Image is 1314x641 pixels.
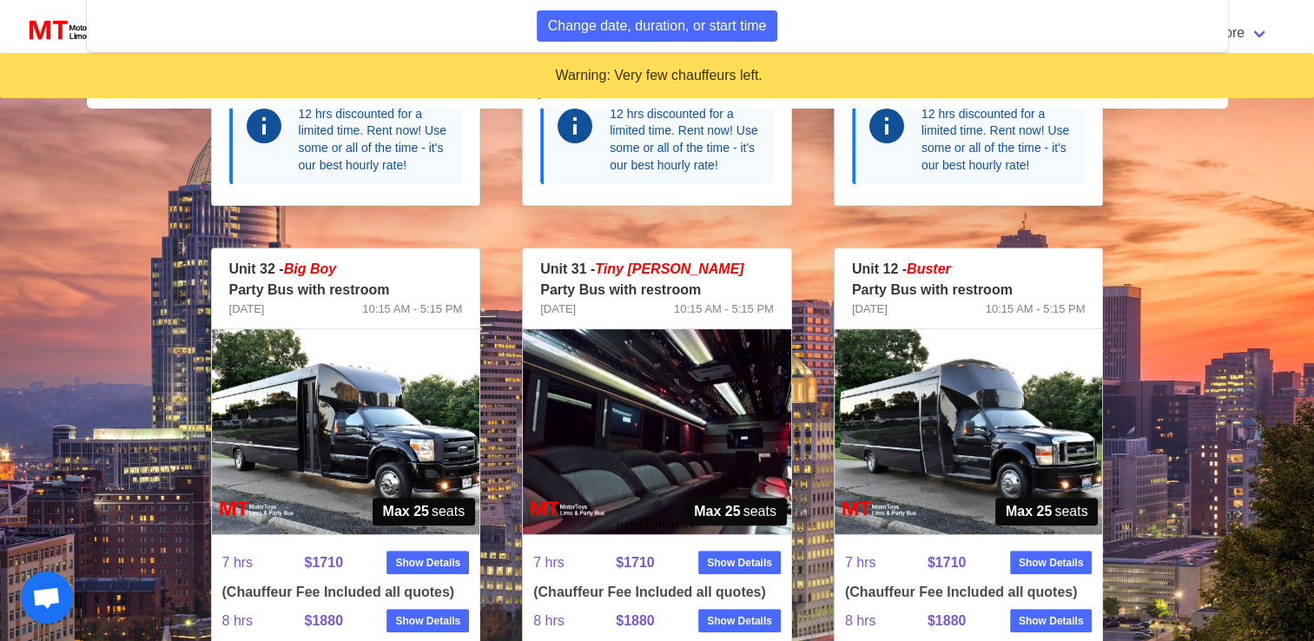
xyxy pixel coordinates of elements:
[1006,501,1052,522] strong: Max 25
[540,280,774,301] p: Party Bus with restroom
[707,555,772,571] strong: Show Details
[995,498,1099,525] span: seats
[707,613,772,629] strong: Show Details
[921,106,1075,174] div: 12 hrs discounted for a limited time. Rent now! Use some or all of the time - it's our best hourl...
[304,613,343,628] strong: $1880
[304,555,343,570] strong: $1710
[694,501,740,522] strong: Max 25
[610,106,763,174] div: 12 hrs discounted for a limited time. Rent now! Use some or all of the time - it's our best hourl...
[222,584,470,600] h4: (Chauffeur Fee Included all quotes)
[383,501,429,522] strong: Max 25
[299,106,452,174] div: 12 hrs discounted for a limited time. Rent now! Use some or all of the time - it's our best hourl...
[907,261,951,276] em: Buster
[222,542,305,584] span: 7 hrs
[548,16,767,36] span: Change date, duration, or start time
[1203,16,1279,50] a: More
[533,542,616,584] span: 7 hrs
[1019,613,1084,629] strong: Show Details
[683,498,787,525] span: seats
[1019,555,1084,571] strong: Show Details
[595,261,743,276] span: Tiny [PERSON_NAME]
[852,259,1086,280] p: Unit 12 -
[835,329,1103,534] img: 12%2001.jpg
[395,613,460,629] strong: Show Details
[986,301,1086,318] span: 10:15 AM - 5:15 PM
[616,613,655,628] strong: $1880
[852,301,888,318] span: [DATE]
[523,329,791,534] img: 31%2002.jpg
[229,259,463,280] p: Unit 32 -
[14,66,1304,85] div: Warning: Very few chauffeurs left.
[212,329,480,534] img: 32%2001.jpg
[674,301,774,318] span: 10:15 AM - 5:15 PM
[928,613,967,628] strong: $1880
[21,572,73,624] div: Open chat
[24,18,131,43] img: MotorToys Logo
[845,542,928,584] span: 7 hrs
[229,301,265,318] span: [DATE]
[852,280,1086,301] p: Party Bus with restroom
[362,301,462,318] span: 10:15 AM - 5:15 PM
[928,555,967,570] strong: $1710
[284,261,336,276] em: Big Boy
[537,10,778,42] button: Change date, duration, or start time
[616,555,655,570] strong: $1710
[540,259,774,280] p: Unit 31 -
[533,584,781,600] h4: (Chauffeur Fee Included all quotes)
[845,584,1093,600] h4: (Chauffeur Fee Included all quotes)
[395,555,460,571] strong: Show Details
[229,280,463,301] p: Party Bus with restroom
[373,498,476,525] span: seats
[540,301,576,318] span: [DATE]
